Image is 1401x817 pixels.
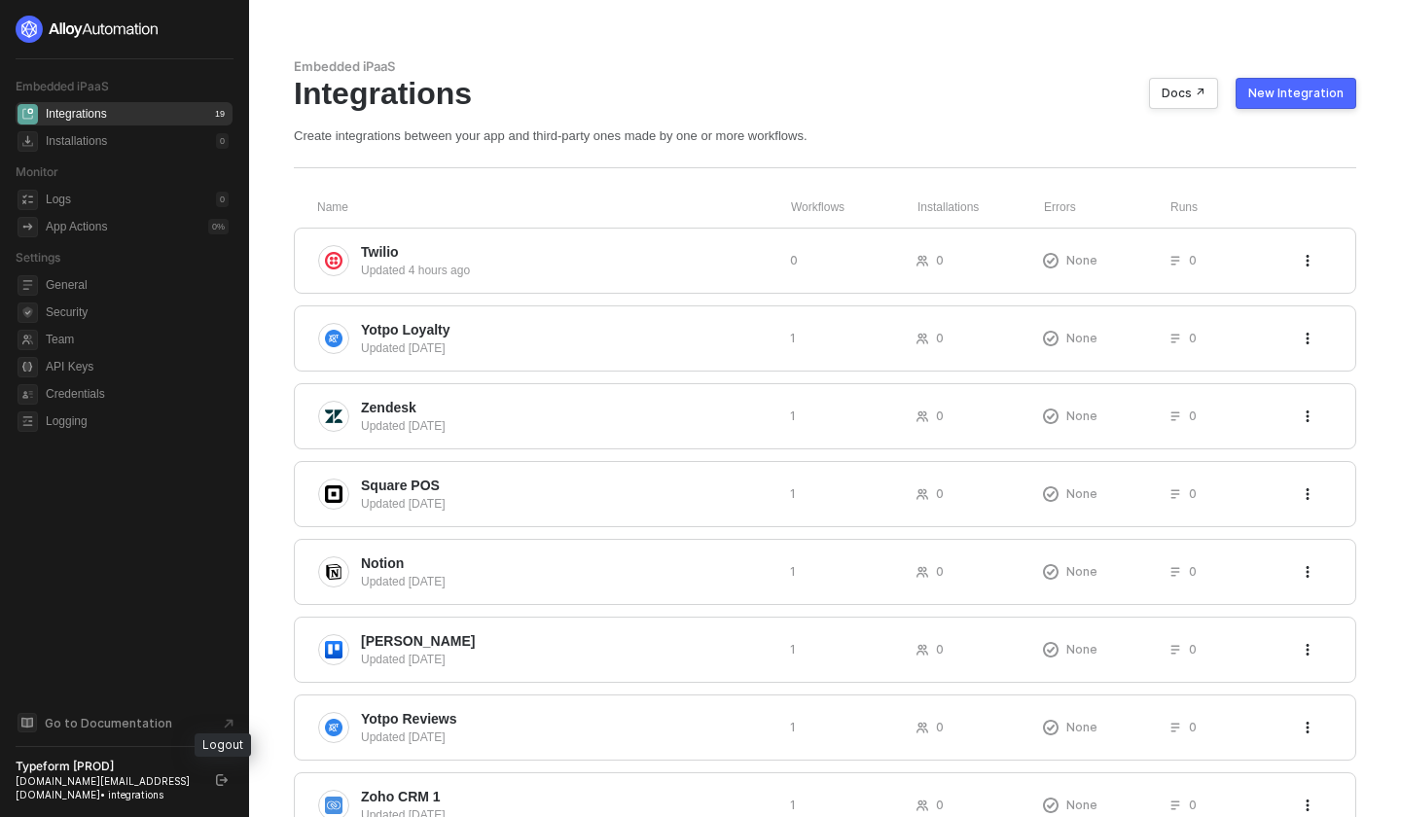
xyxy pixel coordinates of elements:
span: icon-threedots [1302,333,1313,344]
span: 0 [1189,797,1197,813]
span: None [1066,485,1097,502]
span: None [1066,719,1097,735]
span: team [18,330,38,350]
span: documentation [18,713,37,732]
span: 0 [1189,563,1197,580]
span: API Keys [46,355,229,378]
div: Logout [195,733,251,757]
span: icon-users [916,799,928,811]
span: icon-threedots [1302,799,1313,811]
span: icon-exclamation [1043,564,1059,580]
span: general [18,275,38,296]
div: Typeform [PROD] [16,759,198,774]
span: None [1066,252,1097,268]
span: integrations [18,104,38,124]
span: Yotpo Reviews [361,709,457,728]
div: Installations [46,133,107,150]
span: 1 [790,485,796,502]
span: 1 [790,641,796,657]
img: integration-icon [325,719,342,736]
div: 19 [211,106,229,122]
div: Updated [DATE] [361,651,774,668]
span: Logging [46,409,229,433]
span: logout [216,774,228,786]
div: Updated [DATE] [361,573,774,590]
span: Embedded iPaaS [16,79,109,93]
div: Integrations [46,106,107,123]
span: icon-users [916,644,928,656]
span: 0 [1189,485,1197,502]
span: installations [18,131,38,152]
span: None [1066,330,1097,346]
span: icon-users [916,566,928,578]
span: icon-list [1169,333,1181,344]
span: icon-threedots [1302,722,1313,733]
span: document-arrow [219,714,238,733]
span: icon-exclamation [1043,331,1059,346]
span: icon-exclamation [1043,486,1059,502]
span: 1 [790,408,796,424]
span: Notion [361,553,404,573]
span: icon-logs [18,190,38,210]
span: Monitor [16,164,58,179]
span: icon-users [916,410,928,422]
span: 1 [790,563,796,580]
span: 0 [936,330,944,346]
span: icon-threedots [1302,566,1313,578]
div: Docs ↗ [1162,86,1205,101]
span: 1 [790,719,796,735]
a: Knowledge Base [16,711,233,734]
div: App Actions [46,219,107,235]
span: icon-users [916,488,928,500]
span: icon-threedots [1302,255,1313,266]
span: icon-list [1169,566,1181,578]
span: icon-exclamation [1043,642,1059,657]
img: logo [16,16,160,43]
div: Updated [DATE] [361,417,774,435]
div: 0 [216,192,229,207]
span: icon-list [1169,410,1181,422]
span: api-key [18,357,38,377]
span: 0 [936,641,944,657]
span: 0 [936,485,944,502]
img: integration-icon [325,252,342,269]
img: integration-icon [325,563,342,581]
span: icon-threedots [1302,644,1313,656]
span: None [1066,797,1097,813]
span: icon-list [1169,799,1181,811]
span: icon-exclamation [1043,253,1059,268]
img: integration-icon [325,330,342,347]
div: Updated [DATE] [361,728,774,746]
img: integration-icon [325,641,342,658]
span: Twilio [361,242,399,262]
span: None [1066,563,1097,580]
span: 0 [1189,252,1197,268]
span: icon-app-actions [18,217,38,237]
div: Integrations [294,75,1356,112]
button: Docs ↗ [1149,78,1218,109]
span: 0 [1189,719,1197,735]
div: Embedded iPaaS [294,58,1356,75]
img: integration-icon [325,485,342,503]
span: icon-users [916,333,928,344]
div: Updated [DATE] [361,339,774,357]
span: 0 [1189,408,1197,424]
span: icon-list [1169,255,1181,266]
div: Installations [917,199,1044,216]
div: 0 % [208,219,229,234]
span: Go to Documentation [45,715,172,731]
span: credentials [18,384,38,405]
span: security [18,302,38,323]
div: Workflows [791,199,917,216]
img: integration-icon [325,797,342,814]
span: 0 [936,797,944,813]
span: Credentials [46,382,229,406]
div: Updated 4 hours ago [361,262,774,279]
span: icon-users [916,255,928,266]
span: 0 [936,252,944,268]
span: icon-exclamation [1043,720,1059,735]
img: integration-icon [325,408,342,425]
span: Team [46,328,229,351]
div: Logs [46,192,71,208]
span: icon-exclamation [1043,408,1059,424]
